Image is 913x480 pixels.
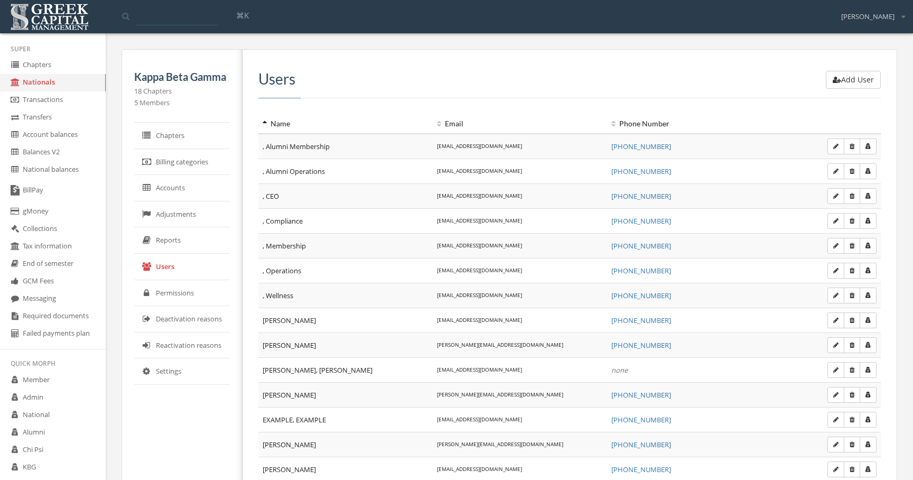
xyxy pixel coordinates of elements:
td: , Wellness [258,283,433,308]
a: [PHONE_NUMBER] [611,316,671,325]
a: [PHONE_NUMBER] [611,340,671,350]
a: Billing categories [134,149,230,176]
a: [PHONE_NUMBER] [611,216,671,226]
a: Reports [134,227,230,254]
td: , Operations [258,258,433,283]
button: Add User [826,71,881,89]
a: [PHONE_NUMBER] [611,191,671,201]
td: EXAMPLE, EXAMPLE [258,407,433,432]
a: [PHONE_NUMBER] [611,241,671,251]
td: [EMAIL_ADDRESS][DOMAIN_NAME] [433,134,607,159]
span: 5 Members [134,98,170,107]
td: [PERSON_NAME], [PERSON_NAME] [258,357,433,382]
a: Settings [134,358,230,385]
a: Deactivation reasons [134,306,230,333]
td: [EMAIL_ADDRESS][DOMAIN_NAME] [433,357,607,382]
td: [PERSON_NAME][EMAIL_ADDRESS][DOMAIN_NAME] [433,382,607,407]
td: [EMAIL_ADDRESS][DOMAIN_NAME] [433,258,607,283]
td: [PERSON_NAME][EMAIL_ADDRESS][DOMAIN_NAME] [433,432,607,457]
a: [PHONE_NUMBER] [611,390,671,400]
a: Accounts [134,175,230,201]
td: [EMAIL_ADDRESS][DOMAIN_NAME] [433,283,607,308]
a: [PHONE_NUMBER] [611,440,671,449]
a: Permissions [134,280,230,307]
td: , Compliance [258,208,433,233]
td: [PERSON_NAME] [258,432,433,457]
a: [PHONE_NUMBER] [611,291,671,300]
td: [EMAIL_ADDRESS][DOMAIN_NAME] [433,183,607,208]
td: , Membership [258,233,433,258]
td: [EMAIL_ADDRESS][DOMAIN_NAME] [433,233,607,258]
a: [PHONE_NUMBER] [611,167,671,176]
td: [PERSON_NAME][EMAIL_ADDRESS][DOMAIN_NAME] [433,333,607,357]
td: , CEO [258,183,433,208]
th: Phone Number [607,114,757,134]
a: Chapters [134,123,230,149]
span: [PERSON_NAME] [841,12,895,22]
em: none [611,365,628,375]
td: [EMAIL_ADDRESS][DOMAIN_NAME] [433,208,607,233]
th: Email [433,114,607,134]
a: [PHONE_NUMBER] [611,415,671,424]
td: [EMAIL_ADDRESS][DOMAIN_NAME] [433,308,607,333]
a: [PHONE_NUMBER] [611,465,671,474]
div: [PERSON_NAME] [834,4,905,22]
a: [PHONE_NUMBER] [611,142,671,151]
td: [PERSON_NAME] [258,382,433,407]
td: [PERSON_NAME] [258,308,433,333]
td: [PERSON_NAME] [258,333,433,357]
a: Adjustments [134,201,230,228]
a: Reactivation reasons [134,333,230,359]
h3: Users [258,71,881,87]
td: [EMAIL_ADDRESS][DOMAIN_NAME] [433,407,607,432]
td: , Alumni Membership [258,134,433,159]
a: Users [134,254,230,280]
td: [EMAIL_ADDRESS][DOMAIN_NAME] [433,159,607,183]
span: ⌘K [236,10,249,21]
a: [PHONE_NUMBER] [611,266,671,275]
span: 18 Chapters [134,86,172,96]
th: Name [258,114,433,134]
h5: Kappa Beta Gamma [134,71,230,82]
td: , Alumni Operations [258,159,433,183]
